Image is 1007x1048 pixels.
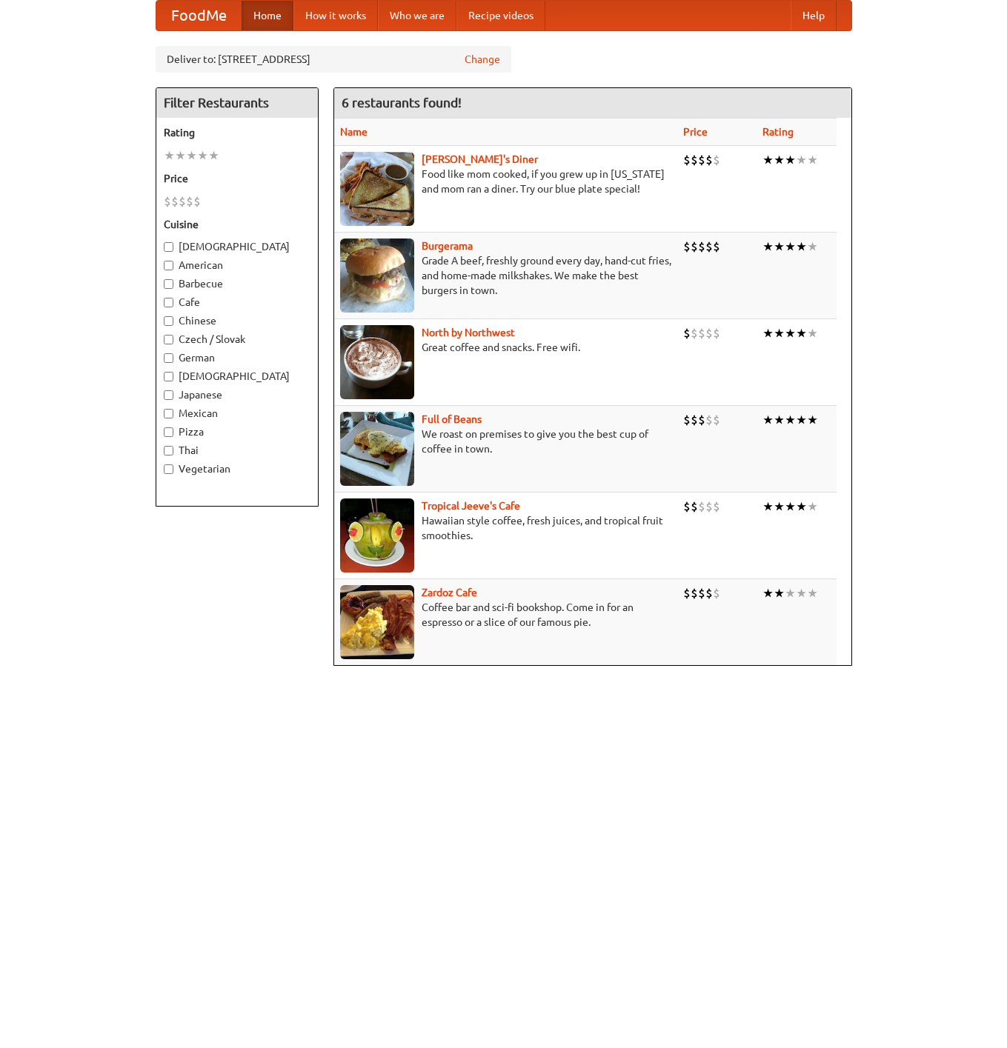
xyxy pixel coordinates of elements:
[683,412,691,428] li: $
[785,325,796,341] li: ★
[705,238,713,255] li: $
[164,316,173,326] input: Chinese
[785,498,796,515] li: ★
[164,332,310,347] label: Czech / Slovak
[785,585,796,601] li: ★
[340,253,671,298] p: Grade A beef, freshly ground every day, hand-cut fries, and home-made milkshakes. We make the bes...
[807,325,818,341] li: ★
[340,585,414,659] img: zardoz.jpg
[762,238,774,255] li: ★
[164,258,310,273] label: American
[807,585,818,601] li: ★
[807,238,818,255] li: ★
[171,193,179,210] li: $
[796,152,807,168] li: ★
[705,412,713,428] li: $
[164,242,173,252] input: [DEMOGRAPHIC_DATA]
[164,217,310,232] h5: Cuisine
[208,147,219,164] li: ★
[796,325,807,341] li: ★
[422,587,477,598] a: Zardoz Cafe
[807,498,818,515] li: ★
[164,298,173,307] input: Cafe
[193,193,201,210] li: $
[164,464,173,474] input: Vegetarian
[683,325,691,341] li: $
[342,96,462,110] ng-pluralize: 6 restaurants found!
[422,240,473,252] b: Burgerama
[156,46,511,73] div: Deliver to: [STREET_ADDRESS]
[186,193,193,210] li: $
[713,585,720,601] li: $
[422,413,482,425] a: Full of Beans
[242,1,293,30] a: Home
[422,153,538,165] a: [PERSON_NAME]'s Diner
[796,238,807,255] li: ★
[713,412,720,428] li: $
[705,585,713,601] li: $
[713,238,720,255] li: $
[698,325,705,341] li: $
[164,409,173,418] input: Mexican
[774,325,785,341] li: ★
[340,513,671,543] p: Hawaiian style coffee, fresh juices, and tropical fruit smoothies.
[164,390,173,400] input: Japanese
[164,427,173,437] input: Pizza
[164,446,173,455] input: Thai
[774,238,785,255] li: ★
[796,498,807,515] li: ★
[164,443,310,458] label: Thai
[762,412,774,428] li: ★
[175,147,186,164] li: ★
[683,126,708,138] a: Price
[164,372,173,381] input: [DEMOGRAPHIC_DATA]
[698,238,705,255] li: $
[762,585,774,601] li: ★
[422,500,520,512] a: Tropical Jeeve's Cafe
[705,152,713,168] li: $
[164,239,310,254] label: [DEMOGRAPHIC_DATA]
[164,369,310,384] label: [DEMOGRAPHIC_DATA]
[340,167,671,196] p: Food like mom cooked, if you grew up in [US_STATE] and mom ran a diner. Try our blue plate special!
[705,498,713,515] li: $
[774,412,785,428] li: ★
[422,327,515,338] a: North by Northwest
[164,147,175,164] li: ★
[340,340,671,355] p: Great coffee and snacks. Free wifi.
[762,126,794,138] a: Rating
[774,498,785,515] li: ★
[164,279,173,289] input: Barbecue
[796,412,807,428] li: ★
[340,126,368,138] a: Name
[164,387,310,402] label: Japanese
[713,152,720,168] li: $
[164,125,310,140] h5: Rating
[164,335,173,344] input: Czech / Slovak
[807,412,818,428] li: ★
[164,406,310,421] label: Mexican
[774,152,785,168] li: ★
[164,295,310,310] label: Cafe
[186,147,197,164] li: ★
[179,193,186,210] li: $
[164,353,173,363] input: German
[378,1,456,30] a: Who we are
[683,585,691,601] li: $
[762,325,774,341] li: ★
[785,238,796,255] li: ★
[683,152,691,168] li: $
[340,238,414,313] img: burgerama.jpg
[340,427,671,456] p: We roast on premises to give you the best cup of coffee in town.
[691,152,698,168] li: $
[698,585,705,601] li: $
[340,600,671,630] p: Coffee bar and sci-fi bookshop. Come in for an espresso or a slice of our famous pie.
[164,193,171,210] li: $
[156,88,318,118] h4: Filter Restaurants
[164,171,310,186] h5: Price
[164,261,173,270] input: American
[465,52,500,67] a: Change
